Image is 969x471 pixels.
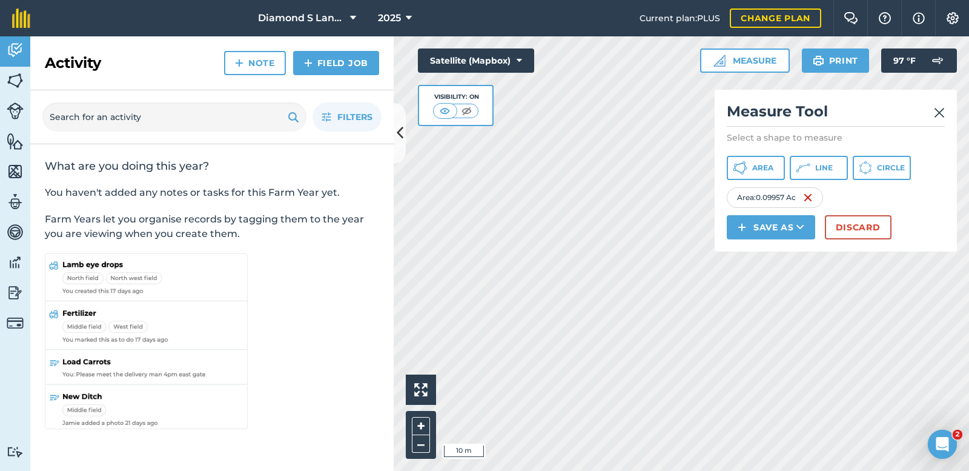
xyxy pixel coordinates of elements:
[235,56,243,70] img: svg+xml;base64,PHN2ZyB4bWxucz0iaHR0cDovL3d3dy53My5vcmcvMjAwMC9zdmciIHdpZHRoPSIxNCIgaGVpZ2h0PSIyNC...
[700,48,790,73] button: Measure
[437,105,452,117] img: svg+xml;base64,PHN2ZyB4bWxucz0iaHR0cDovL3d3dy53My5vcmcvMjAwMC9zdmciIHdpZHRoPSI1MCIgaGVpZ2h0PSI0MC...
[727,156,785,180] button: Area
[640,12,720,25] span: Current plan : PLUS
[7,132,24,150] img: svg+xml;base64,PHN2ZyB4bWxucz0iaHR0cDovL3d3dy53My5vcmcvMjAwMC9zdmciIHdpZHRoPSI1NiIgaGVpZ2h0PSI2MC...
[738,220,746,235] img: svg+xml;base64,PHN2ZyB4bWxucz0iaHR0cDovL3d3dy53My5vcmcvMjAwMC9zdmciIHdpZHRoPSIxNCIgaGVpZ2h0PSIyNC...
[844,12,858,24] img: Two speech bubbles overlapping with the left bubble in the forefront
[7,41,24,59] img: svg+xml;base64,PD94bWwgdmVyc2lvbj0iMS4wIiBlbmNvZGluZz0idXRmLTgiPz4KPCEtLSBHZW5lcmF0b3I6IEFkb2JlIE...
[881,48,957,73] button: 97 °F
[913,11,925,25] img: svg+xml;base64,PHN2ZyB4bWxucz0iaHR0cDovL3d3dy53My5vcmcvMjAwMC9zdmciIHdpZHRoPSIxNyIgaGVpZ2h0PSIxNy...
[433,92,479,102] div: Visibility: On
[258,11,345,25] span: Diamond S Land and Cattle
[790,156,848,180] button: Line
[802,48,870,73] button: Print
[412,417,430,435] button: +
[313,102,382,132] button: Filters
[893,48,916,73] span: 97 ° F
[293,51,379,75] a: Field Job
[928,430,957,459] iframe: Intercom live chat
[7,193,24,211] img: svg+xml;base64,PD94bWwgdmVyc2lvbj0iMS4wIiBlbmNvZGluZz0idXRmLTgiPz4KPCEtLSBHZW5lcmF0b3I6IEFkb2JlIE...
[7,284,24,302] img: svg+xml;base64,PD94bWwgdmVyc2lvbj0iMS4wIiBlbmNvZGluZz0idXRmLTgiPz4KPCEtLSBHZW5lcmF0b3I6IEFkb2JlIE...
[713,55,726,67] img: Ruler icon
[727,187,823,208] div: Area : 0.09957 Ac
[7,223,24,241] img: svg+xml;base64,PD94bWwgdmVyc2lvbj0iMS4wIiBlbmNvZGluZz0idXRmLTgiPz4KPCEtLSBHZW5lcmF0b3I6IEFkb2JlIE...
[945,12,960,24] img: A cog icon
[7,446,24,458] img: svg+xml;base64,PD94bWwgdmVyc2lvbj0iMS4wIiBlbmNvZGluZz0idXRmLTgiPz4KPCEtLSBHZW5lcmF0b3I6IEFkb2JlIE...
[825,215,891,239] button: Discard
[7,72,24,90] img: svg+xml;base64,PHN2ZyB4bWxucz0iaHR0cDovL3d3dy53My5vcmcvMjAwMC9zdmciIHdpZHRoPSI1NiIgaGVpZ2h0PSI2MC...
[7,315,24,332] img: svg+xml;base64,PD94bWwgdmVyc2lvbj0iMS4wIiBlbmNvZGluZz0idXRmLTgiPz4KPCEtLSBHZW5lcmF0b3I6IEFkb2JlIE...
[337,110,372,124] span: Filters
[934,105,945,120] img: svg+xml;base64,PHN2ZyB4bWxucz0iaHR0cDovL3d3dy53My5vcmcvMjAwMC9zdmciIHdpZHRoPSIyMiIgaGVpZ2h0PSIzMC...
[412,435,430,453] button: –
[45,159,379,173] h2: What are you doing this year?
[288,110,299,124] img: svg+xml;base64,PHN2ZyB4bWxucz0iaHR0cDovL3d3dy53My5vcmcvMjAwMC9zdmciIHdpZHRoPSIxOSIgaGVpZ2h0PSIyNC...
[878,12,892,24] img: A question mark icon
[803,190,813,205] img: svg+xml;base64,PHN2ZyB4bWxucz0iaHR0cDovL3d3dy53My5vcmcvMjAwMC9zdmciIHdpZHRoPSIxNiIgaGVpZ2h0PSIyNC...
[45,53,101,73] h2: Activity
[7,102,24,119] img: svg+xml;base64,PD94bWwgdmVyc2lvbj0iMS4wIiBlbmNvZGluZz0idXRmLTgiPz4KPCEtLSBHZW5lcmF0b3I6IEFkb2JlIE...
[45,212,379,241] p: Farm Years let you organise records by tagging them to the year you are viewing when you create t...
[414,383,428,396] img: Four arrows, one pointing top left, one top right, one bottom right and the last bottom left
[378,11,401,25] span: 2025
[42,102,306,132] input: Search for an activity
[727,132,945,144] p: Select a shape to measure
[304,56,313,70] img: svg+xml;base64,PHN2ZyB4bWxucz0iaHR0cDovL3d3dy53My5vcmcvMjAwMC9zdmciIHdpZHRoPSIxNCIgaGVpZ2h0PSIyNC...
[815,163,833,173] span: Line
[12,8,30,28] img: fieldmargin Logo
[7,162,24,181] img: svg+xml;base64,PHN2ZyB4bWxucz0iaHR0cDovL3d3dy53My5vcmcvMjAwMC9zdmciIHdpZHRoPSI1NiIgaGVpZ2h0PSI2MC...
[813,53,824,68] img: svg+xml;base64,PHN2ZyB4bWxucz0iaHR0cDovL3d3dy53My5vcmcvMjAwMC9zdmciIHdpZHRoPSIxOSIgaGVpZ2h0PSIyNC...
[727,102,945,127] h2: Measure Tool
[953,430,962,439] span: 2
[925,48,950,73] img: svg+xml;base64,PD94bWwgdmVyc2lvbj0iMS4wIiBlbmNvZGluZz0idXRmLTgiPz4KPCEtLSBHZW5lcmF0b3I6IEFkb2JlIE...
[752,163,773,173] span: Area
[7,253,24,272] img: svg+xml;base64,PD94bWwgdmVyc2lvbj0iMS4wIiBlbmNvZGluZz0idXRmLTgiPz4KPCEtLSBHZW5lcmF0b3I6IEFkb2JlIE...
[459,105,474,117] img: svg+xml;base64,PHN2ZyB4bWxucz0iaHR0cDovL3d3dy53My5vcmcvMjAwMC9zdmciIHdpZHRoPSI1MCIgaGVpZ2h0PSI0MC...
[853,156,911,180] button: Circle
[224,51,286,75] a: Note
[45,185,379,200] p: You haven't added any notes or tasks for this Farm Year yet.
[730,8,821,28] a: Change plan
[877,163,905,173] span: Circle
[418,48,534,73] button: Satellite (Mapbox)
[727,215,815,239] button: Save as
